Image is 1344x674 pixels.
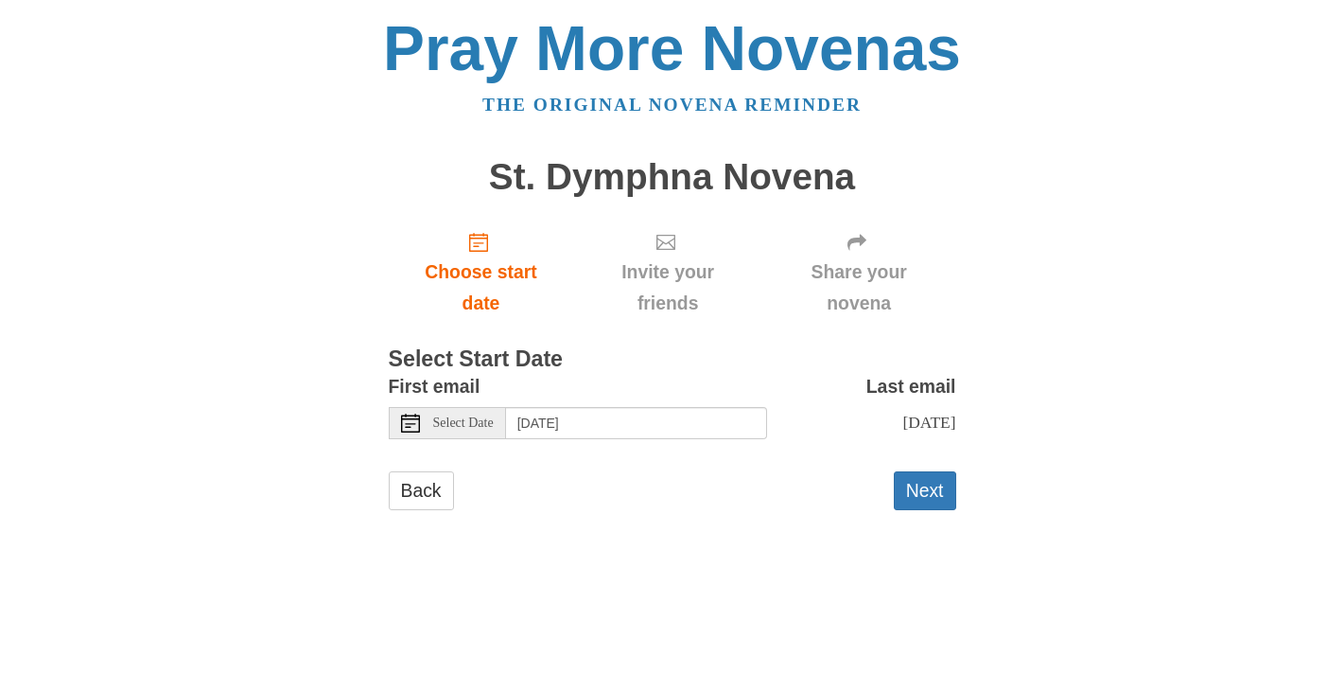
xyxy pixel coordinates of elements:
[389,157,956,198] h1: St. Dymphna Novena
[781,257,937,319] span: Share your novena
[482,95,862,115] a: The original novena reminder
[389,471,454,510] a: Back
[408,257,555,319] span: Choose start date
[762,216,956,328] div: Click "Next" to confirm your start date first.
[383,13,961,83] a: Pray More Novenas
[389,216,574,328] a: Choose start date
[866,371,956,402] label: Last email
[433,417,494,430] span: Select Date
[389,371,480,402] label: First email
[573,216,761,328] div: Click "Next" to confirm your start date first.
[592,257,742,319] span: Invite your friends
[389,347,956,372] h3: Select Start Date
[902,413,955,432] span: [DATE]
[894,471,956,510] button: Next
